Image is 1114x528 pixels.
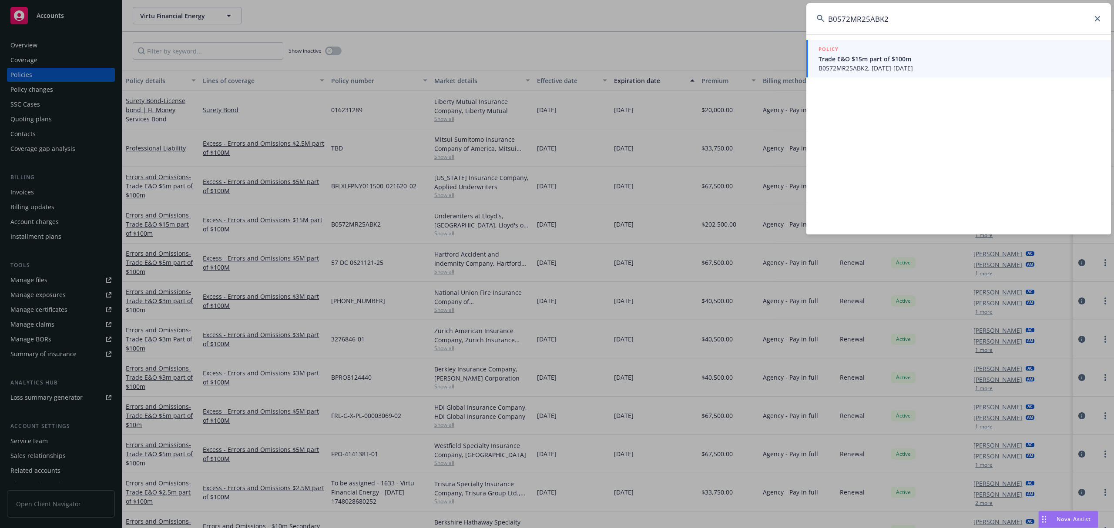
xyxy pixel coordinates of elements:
a: POLICYTrade E&O $15m part of $100mB0572MR25ABK2, [DATE]-[DATE] [806,40,1111,77]
div: Drag to move [1039,511,1050,528]
span: Trade E&O $15m part of $100m [819,54,1101,63]
span: B0572MR25ABK2, [DATE]-[DATE] [819,63,1101,73]
button: Nova Assist [1038,511,1098,528]
span: Nova Assist [1057,515,1091,523]
h5: POLICY [819,45,839,53]
input: Search... [806,3,1111,34]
